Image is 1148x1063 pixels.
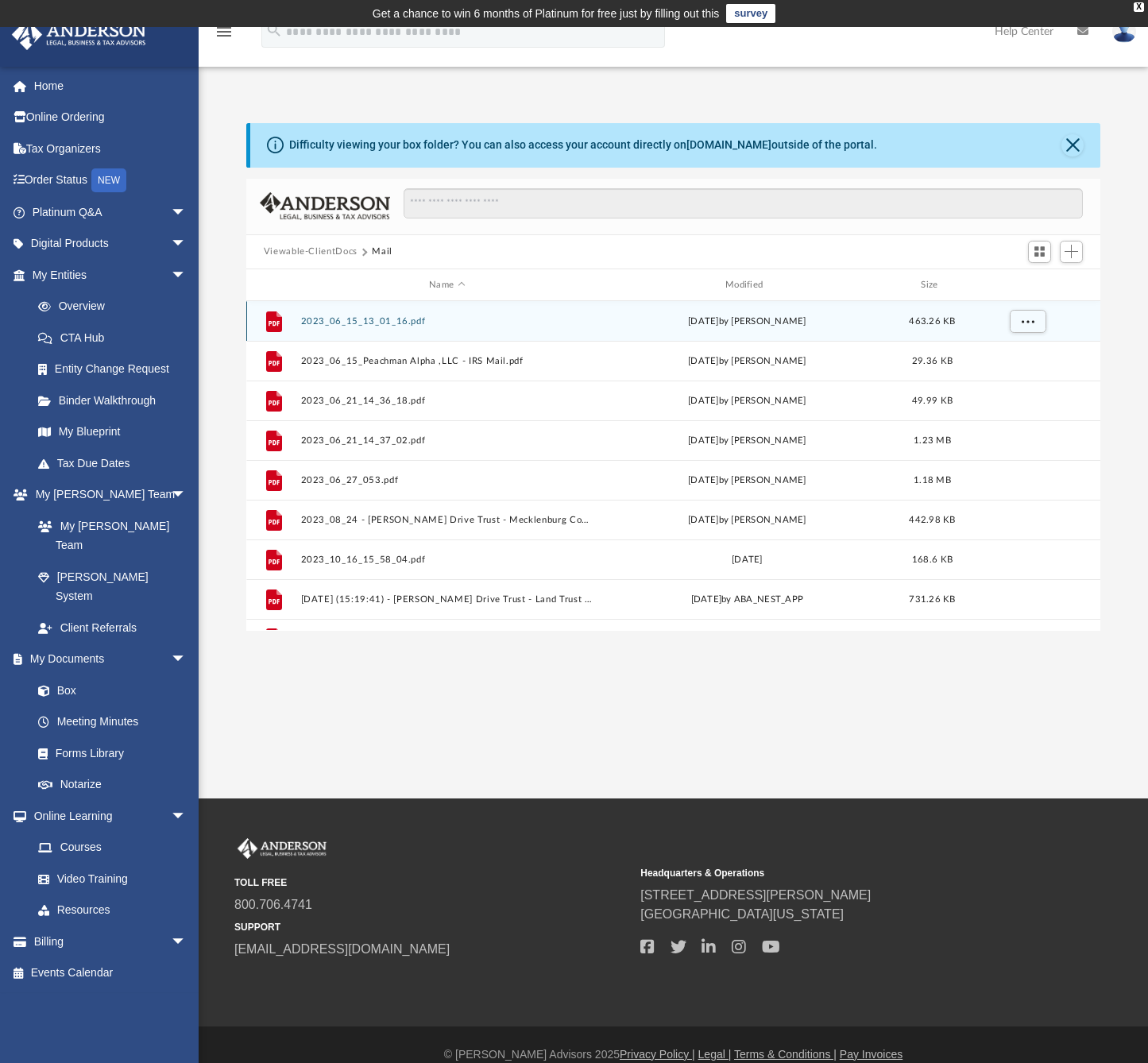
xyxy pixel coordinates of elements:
button: More options [1009,508,1046,532]
div: id [971,278,1082,292]
a: Billingarrow_drop_down [11,926,211,957]
button: 2023_06_21_14_37_02.pdf [300,435,593,446]
a: Events Calendar [11,957,211,989]
a: Box [22,675,195,706]
button: Switch to Grid View [1028,241,1052,263]
div: id [253,278,293,292]
a: Notarize [22,769,203,801]
button: Add [1060,241,1084,263]
button: More options [1009,588,1046,612]
small: TOLL FREE [234,876,629,890]
a: Platinum Q&Aarrow_drop_down [11,196,211,228]
input: Search files and folders [404,188,1083,218]
small: SUPPORT [234,920,629,934]
a: Entity Change Request [22,354,211,385]
button: 2023_06_21_14_36_18.pdf [300,396,593,406]
a: Pay Invoices [840,1048,903,1061]
div: [DATE] by [PERSON_NAME] [601,513,894,528]
a: My Documentsarrow_drop_down [11,644,203,675]
a: menu [215,30,234,41]
button: 2023_08_24 - [PERSON_NAME] Drive Trust - Mecklenburg County Tax Collector.pdf [300,515,593,525]
a: Privacy Policy | [620,1048,695,1061]
a: CTA Hub [22,322,211,354]
img: Anderson Advisors Platinum Portal [234,838,330,859]
span: 1.18 MB [914,476,951,485]
button: More options [1009,350,1046,373]
a: Meeting Minutes [22,706,203,738]
a: Video Training [22,863,195,895]
button: Mail [372,245,392,259]
a: My Blueprint [22,416,203,448]
button: Viewable-ClientDocs [264,245,358,259]
span: arrow_drop_down [171,228,203,261]
span: 731.26 KB [909,595,955,604]
a: [EMAIL_ADDRESS][DOMAIN_NAME] [234,942,450,956]
a: Order StatusNEW [11,164,211,197]
a: 800.706.4741 [234,898,312,911]
span: arrow_drop_down [171,259,203,292]
a: survey [726,4,775,23]
span: 463.26 KB [909,317,955,326]
i: search [265,21,283,39]
div: Modified [600,278,893,292]
a: Home [11,70,211,102]
span: arrow_drop_down [171,479,203,512]
span: 49.99 KB [912,396,953,405]
button: 2023_10_16_15_58_04.pdf [300,555,593,565]
a: Tax Organizers [11,133,211,164]
a: Online Ordering [11,102,211,133]
a: [GEOGRAPHIC_DATA][US_STATE] [640,907,844,921]
a: My [PERSON_NAME] Teamarrow_drop_down [11,479,203,511]
button: 2023_06_15_Peachman Alpha ,LLC - IRS Mail.pdf [300,356,593,366]
a: Overview [22,291,211,323]
span: arrow_drop_down [171,926,203,958]
span: 1.23 MB [914,436,951,445]
button: More options [1009,628,1046,651]
a: Digital Productsarrow_drop_down [11,228,211,260]
button: More options [1009,429,1046,453]
a: My Entitiesarrow_drop_down [11,259,211,291]
div: grid [246,301,1101,630]
a: Resources [22,895,203,926]
div: [DATE] by [PERSON_NAME] [601,354,894,369]
div: Size [900,278,964,292]
a: Terms & Conditions | [734,1048,837,1061]
a: Binder Walkthrough [22,385,211,416]
div: [DATE] [601,553,894,567]
button: More options [1009,469,1046,493]
small: Headquarters & Operations [640,866,1035,880]
button: More options [1009,548,1046,572]
a: [PERSON_NAME] System [22,561,203,612]
div: Difficulty viewing your box folder? You can also access your account directly on outside of the p... [289,137,877,153]
img: Anderson Advisors Platinum Portal [7,19,151,50]
button: 2023_06_15_13_01_16.pdf [300,316,593,327]
a: [STREET_ADDRESS][PERSON_NAME] [640,888,871,902]
div: [DATE] by [PERSON_NAME] [601,394,894,408]
div: close [1134,2,1144,12]
i: menu [215,22,234,41]
a: Courses [22,832,203,864]
a: [DOMAIN_NAME] [686,138,771,151]
div: [DATE] by ABA_NEST_APP [601,593,894,607]
a: Forms Library [22,737,195,769]
div: Name [300,278,593,292]
span: 29.36 KB [912,357,953,365]
button: 2023_06_27_053.pdf [300,475,593,485]
a: Client Referrals [22,612,203,644]
div: NEW [91,168,126,192]
span: 442.98 KB [909,516,955,524]
span: arrow_drop_down [171,800,203,833]
a: Online Learningarrow_drop_down [11,800,203,832]
div: [DATE] by [PERSON_NAME] [601,434,894,448]
span: arrow_drop_down [171,644,203,676]
span: arrow_drop_down [171,196,203,229]
div: [DATE] by [PERSON_NAME] [601,474,894,488]
a: My [PERSON_NAME] Team [22,510,195,561]
div: [DATE] by [PERSON_NAME] [601,315,894,329]
img: User Pic [1112,20,1136,43]
a: Legal | [698,1048,732,1061]
button: More options [1009,310,1046,334]
button: [DATE] (15:19:41) - [PERSON_NAME] Drive Trust - Land Trust Documents from [PERSON_NAME][GEOGRAPHI... [300,594,593,605]
div: Get a chance to win 6 months of Platinum for free just by filling out this [373,4,720,23]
